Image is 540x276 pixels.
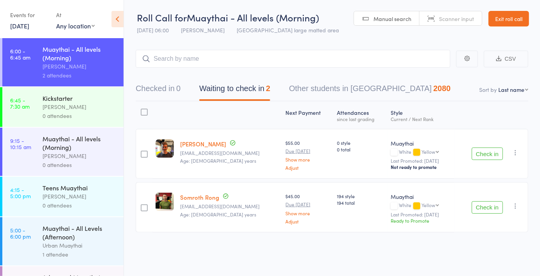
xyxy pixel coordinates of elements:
button: Other students in [GEOGRAPHIC_DATA]2080 [289,80,451,101]
span: Roll Call for [137,11,187,24]
div: Yellow [421,202,435,207]
div: Kickstarter [42,94,117,102]
time: 9:15 - 10:15 am [10,137,31,150]
div: $45.00 [286,193,331,223]
div: Style [388,105,455,125]
label: Sort by [479,86,497,93]
a: [PERSON_NAME] [180,140,226,148]
input: Search by name [136,50,450,68]
div: 0 attendees [42,111,117,120]
a: 6:00 -6:45 amMuaythai - All levels (Morning)[PERSON_NAME]2 attendees [2,38,124,86]
span: [PERSON_NAME] [181,26,225,34]
div: Last name [498,86,524,93]
div: [PERSON_NAME] [42,151,117,160]
div: since last grading [337,116,384,121]
div: Any location [56,21,95,30]
span: [GEOGRAPHIC_DATA] large matted area [237,26,339,34]
span: Muaythai - All levels (Morning) [187,11,319,24]
div: Teens Muaythai [42,183,117,192]
div: 0 attendees [42,160,117,169]
div: Muaythai - All levels (Morning) [42,45,117,62]
div: Yellow [421,149,435,154]
span: Age: [DEMOGRAPHIC_DATA] years [180,211,256,218]
button: Check in [472,201,503,214]
span: Age: [DEMOGRAPHIC_DATA] years [180,157,256,164]
small: somroth@pm.me [180,204,280,209]
small: mackjhw@gmail.com [180,150,280,156]
div: 1 attendee [42,250,117,259]
span: [DATE] 06:00 [137,26,169,34]
div: [PERSON_NAME] [42,62,117,71]
small: Due [DATE] [286,202,331,207]
small: Last Promoted: [DATE] [391,212,451,217]
div: [PERSON_NAME] [42,192,117,201]
a: Somroth Rong [180,193,219,201]
a: 9:15 -10:15 amMuaythai - All levels (Morning)[PERSON_NAME]0 attendees [2,128,124,176]
div: At [56,9,95,21]
a: Show more [286,157,331,162]
a: 5:00 -6:00 pmMuaythai - All Levels (Afternoon)Urban Muaythai1 attendee [2,217,124,265]
time: 6:00 - 6:45 am [10,48,30,60]
img: image1757663484.png [156,139,174,158]
div: [PERSON_NAME] [42,102,117,111]
button: Check in [472,148,503,160]
span: 194 style [337,193,384,199]
img: image1685504286.png [156,193,174,211]
span: 0 total [337,146,384,153]
a: Show more [286,211,331,216]
div: 2080 [433,84,451,93]
span: Scanner input [439,15,474,23]
div: Muaythai - All Levels (Afternoon) [42,224,117,241]
div: Events for [10,9,48,21]
a: 4:15 -5:00 pmTeens Muaythai[PERSON_NAME]0 attendees [2,177,124,216]
div: Ready to Promote [391,217,451,224]
small: Due [DATE] [286,148,331,154]
div: Not ready to promote [391,164,451,170]
time: 6:45 - 7:30 am [10,97,30,109]
div: 2 [266,84,270,93]
span: 194 total [337,199,384,206]
div: White [391,149,451,156]
a: [DATE] [10,21,29,30]
div: Current / Next Rank [391,116,451,121]
a: 6:45 -7:30 amKickstarter[PERSON_NAME]0 attendees [2,87,124,127]
time: 5:00 - 6:00 pm [10,227,31,239]
div: Next Payment [283,105,334,125]
div: White [391,202,451,209]
div: 2 attendees [42,71,117,80]
button: Checked in0 [136,80,181,101]
span: 0 style [337,139,384,146]
a: Exit roll call [489,11,529,26]
a: Adjust [286,165,331,170]
span: Manual search [374,15,411,23]
div: 0 attendees [42,201,117,210]
div: Urban Muaythai [42,241,117,250]
div: $55.00 [286,139,331,170]
small: Last Promoted: [DATE] [391,158,451,163]
a: Adjust [286,219,331,224]
button: CSV [484,51,528,67]
div: 0 [176,84,181,93]
div: Atten­dances [334,105,388,125]
div: Muaythai [391,193,451,200]
div: Muaythai [391,139,451,147]
div: Muaythai - All levels (Morning) [42,134,117,151]
time: 4:15 - 5:00 pm [10,186,31,199]
button: Waiting to check in2 [199,80,270,101]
